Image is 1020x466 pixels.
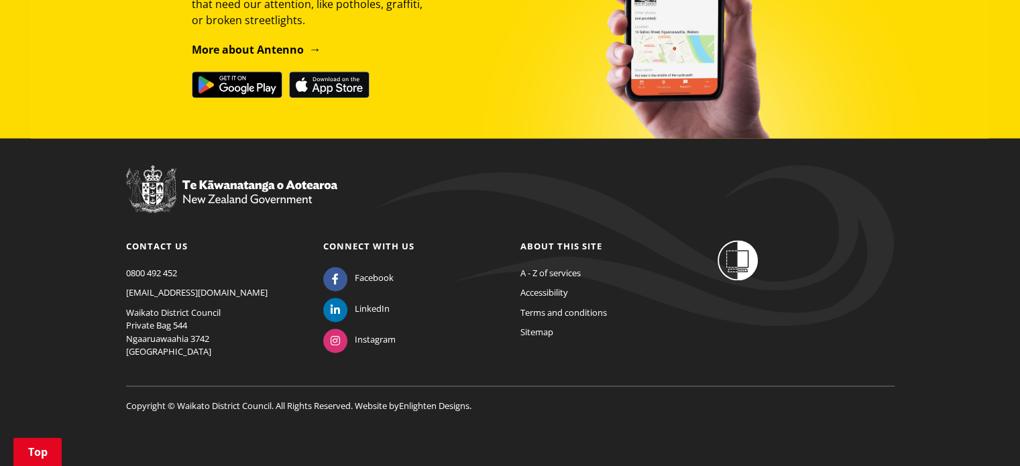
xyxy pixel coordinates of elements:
a: Facebook [323,272,394,284]
span: Instagram [355,333,396,347]
a: Top [13,438,62,466]
a: Sitemap [520,326,553,338]
span: LinkedIn [355,302,390,316]
a: New Zealand Government [126,196,337,208]
a: Instagram [323,333,396,345]
a: Accessibility [520,286,568,298]
a: More about Antenno [192,42,321,57]
iframe: Messenger Launcher [958,410,1007,458]
a: Connect with us [323,240,414,252]
a: Contact us [126,240,188,252]
a: A - Z of services [520,267,581,279]
p: Waikato District Council Private Bag 544 Ngaaruawaahia 3742 [GEOGRAPHIC_DATA] [126,306,303,359]
img: Get it on Google Play [192,71,282,98]
span: Facebook [355,272,394,285]
p: Copyright © Waikato District Council. All Rights Reserved. Website by . [126,386,895,413]
img: New Zealand Government [126,165,337,213]
a: About this site [520,240,602,252]
img: Shielded [718,240,758,280]
a: [EMAIL_ADDRESS][DOMAIN_NAME] [126,286,268,298]
a: Enlighten Designs [399,400,469,412]
a: 0800 492 452 [126,267,177,279]
a: LinkedIn [323,302,390,314]
img: Download on the App Store [289,71,370,98]
a: Terms and conditions [520,306,607,318]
